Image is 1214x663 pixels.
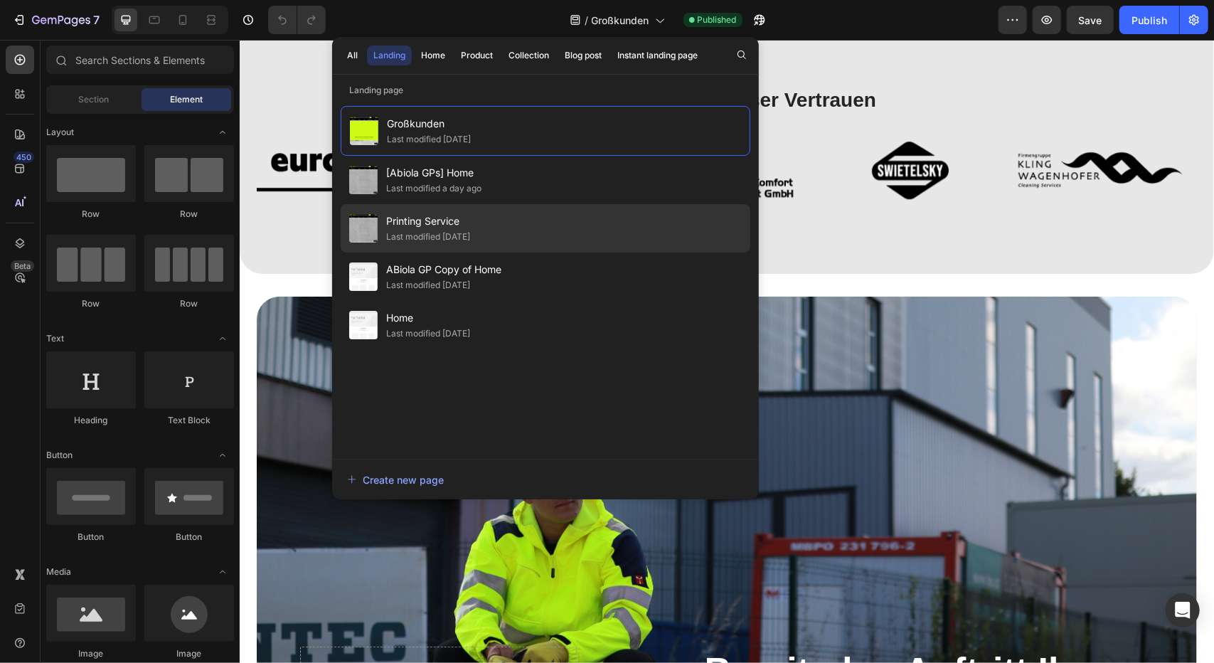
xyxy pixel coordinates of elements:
[1067,6,1114,34] button: Save
[774,95,947,166] img: gempages_569864236772098944-5e5c440f-cc23-48e4-93ea-d00ab2320e1f.png
[46,126,74,139] span: Layout
[46,531,136,543] div: Button
[386,309,470,327] span: Home
[144,647,234,660] div: Image
[373,49,405,62] div: Landing
[347,49,358,62] div: All
[211,561,234,583] span: Toggle open
[386,230,470,244] div: Last modified [DATE]
[617,49,698,62] div: Instant landing page
[698,14,737,26] span: Published
[332,83,759,97] p: Landing page
[46,332,64,345] span: Text
[144,414,234,427] div: Text Block
[46,647,136,660] div: Image
[79,93,110,106] span: Section
[415,46,452,65] button: Home
[14,152,34,163] div: 450
[6,6,106,34] button: 7
[46,566,71,578] span: Media
[1119,6,1179,34] button: Publish
[1166,593,1200,627] div: Open Intercom Messenger
[386,164,481,181] span: [Abiola GPs] Home
[387,115,471,132] span: Großkunden
[46,46,234,74] input: Search Sections & Elements
[46,449,73,462] span: Button
[211,121,234,144] span: Toggle open
[1079,14,1102,26] span: Save
[386,261,501,278] span: ABiola GP Copy of Home
[144,531,234,543] div: Button
[1132,13,1167,28] div: Publish
[144,297,234,310] div: Row
[558,46,608,65] button: Blog post
[93,11,100,28] p: 7
[592,13,649,28] span: Großkunden
[367,46,412,65] button: Landing
[421,49,445,62] div: Home
[240,40,1214,663] iframe: Design area
[611,46,704,65] button: Instant landing page
[502,46,555,65] button: Collection
[347,472,444,487] div: Create new page
[386,327,470,341] div: Last modified [DATE]
[211,444,234,467] span: Toggle open
[585,95,757,166] img: gempages_569864236772098944-9a5bb6bf-232b-4ab3-88dc-630ee70a2d4c.png
[386,181,481,196] div: Last modified a day ago
[565,49,602,62] div: Blog post
[46,297,136,310] div: Row
[461,49,493,62] div: Product
[46,208,136,221] div: Row
[211,327,234,350] span: Toggle open
[395,95,568,166] img: gempages_569864236772098944-87944b1f-c162-46cb-ae5f-2d0e92a93259.png
[46,414,136,427] div: Heading
[341,46,364,65] button: All
[346,465,745,494] button: Create new page
[11,260,34,272] div: Beta
[387,132,471,147] div: Last modified [DATE]
[144,208,234,221] div: Row
[386,213,470,230] span: Printing Service
[268,6,326,34] div: Undo/Redo
[454,46,499,65] button: Product
[509,49,549,62] div: Collection
[386,278,470,292] div: Last modified [DATE]
[585,13,589,28] span: /
[170,93,203,106] span: Element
